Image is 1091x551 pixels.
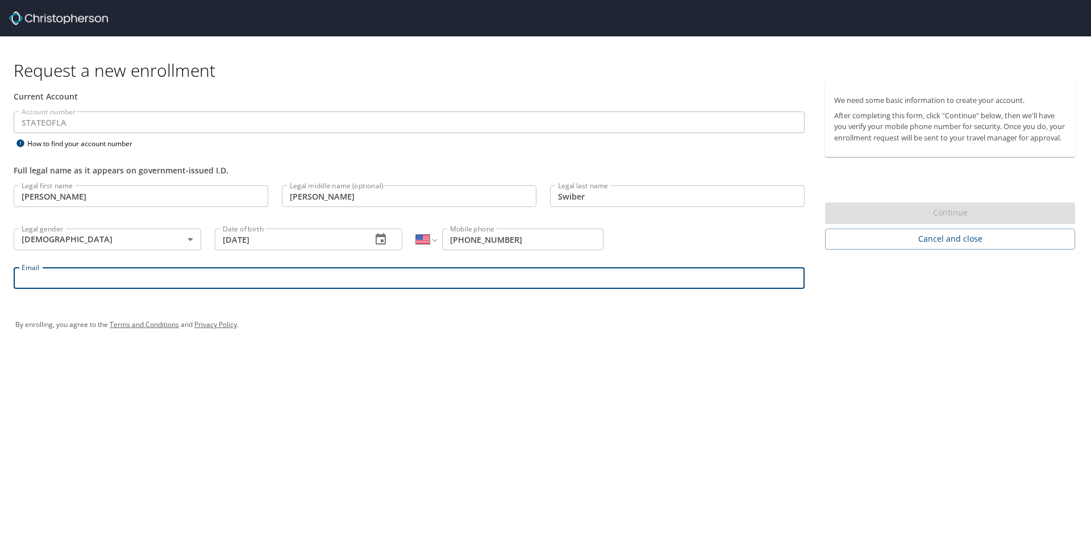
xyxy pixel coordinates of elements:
div: By enrolling, you agree to the and . [15,310,1076,339]
span: Cancel and close [834,232,1066,246]
img: cbt logo [9,11,108,25]
p: We need some basic information to create your account. [834,95,1066,106]
input: Enter phone number [442,229,603,250]
div: [DEMOGRAPHIC_DATA] [14,229,201,250]
a: Terms and Conditions [110,320,179,329]
button: Cancel and close [825,229,1075,250]
p: After completing this form, click "Continue" below, then we'll have you verify your mobile phone ... [834,110,1066,143]
h1: Request a new enrollment [14,59,1084,81]
div: How to find your account number [14,136,156,151]
input: MM/DD/YYYY [215,229,363,250]
div: Full legal name as it appears on government-issued I.D. [14,164,805,176]
div: Current Account [14,90,805,102]
a: Privacy Policy [194,320,237,329]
